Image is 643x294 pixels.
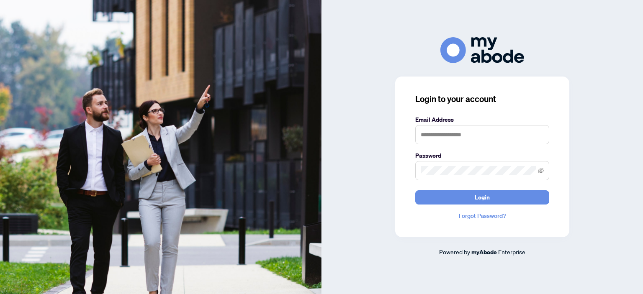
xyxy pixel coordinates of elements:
[415,115,549,124] label: Email Address
[415,151,549,160] label: Password
[415,190,549,205] button: Login
[471,248,497,257] a: myAbode
[415,93,549,105] h3: Login to your account
[498,248,525,256] span: Enterprise
[475,191,490,204] span: Login
[538,168,544,174] span: eye-invisible
[439,248,470,256] span: Powered by
[415,211,549,220] a: Forgot Password?
[440,37,524,63] img: ma-logo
